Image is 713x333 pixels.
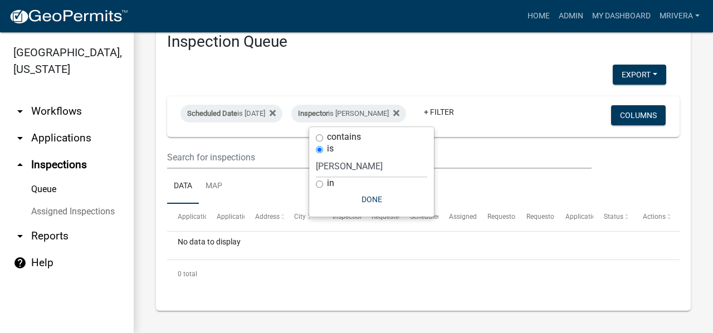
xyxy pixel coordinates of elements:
a: + Filter [415,102,463,122]
label: contains [327,133,361,141]
button: Columns [611,105,666,125]
button: Done [316,189,427,209]
a: Home [523,6,554,27]
span: Actions [643,213,666,221]
span: Requestor Phone [526,213,578,221]
a: My Dashboard [588,6,655,27]
datatable-header-cell: Requestor Phone [516,204,555,231]
datatable-header-cell: Actions [632,204,671,231]
i: arrow_drop_up [13,158,27,172]
div: is [PERSON_NAME] [291,105,406,123]
i: arrow_drop_down [13,229,27,243]
a: mrivera [655,6,704,27]
span: Status [604,213,623,221]
i: arrow_drop_down [13,105,27,118]
span: City [294,213,306,221]
label: in [327,179,334,188]
datatable-header-cell: Application [167,204,206,231]
datatable-header-cell: Application Description [554,204,593,231]
label: is [327,144,334,153]
a: Data [167,169,199,204]
datatable-header-cell: Requestor Name [477,204,516,231]
div: is [DATE] [180,105,282,123]
div: No data to display [167,232,680,259]
datatable-header-cell: Address [245,204,284,231]
a: Map [199,169,229,204]
span: Scheduled Date [187,109,237,117]
span: Inspector [298,109,328,117]
i: arrow_drop_down [13,131,27,145]
datatable-header-cell: City [284,204,323,231]
div: 0 total [167,260,680,288]
span: Application Description [565,213,636,221]
span: Requestor Name [487,213,538,221]
datatable-header-cell: Application Type [206,204,245,231]
i: help [13,256,27,270]
span: Scheduled Time [410,213,458,221]
datatable-header-cell: Status [593,204,632,231]
button: Export [613,65,666,85]
a: Admin [554,6,588,27]
span: Application [178,213,212,221]
h3: Inspection Queue [167,32,680,51]
span: Address [255,213,280,221]
span: Assigned Inspector [449,213,506,221]
input: Search for inspections [167,146,592,169]
datatable-header-cell: Assigned Inspector [438,204,477,231]
span: Application Type [217,213,267,221]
